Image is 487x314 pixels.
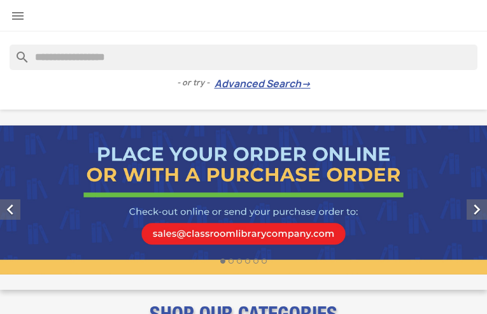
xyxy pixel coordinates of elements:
span: → [301,78,311,90]
input: Search [10,45,477,70]
i:  [10,8,25,24]
i:  [467,199,487,220]
a: Advanced Search→ [215,78,311,90]
span: - or try - [177,76,215,89]
i: search [10,45,25,60]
